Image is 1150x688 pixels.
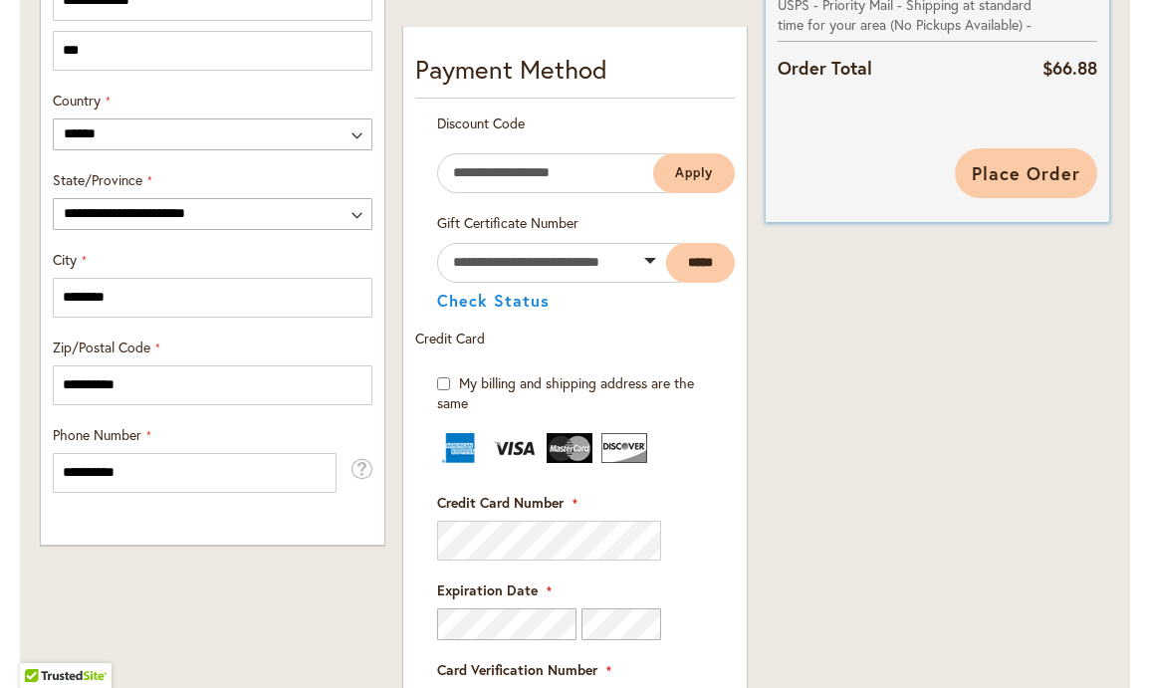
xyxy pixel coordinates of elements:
[653,153,735,193] button: Apply
[53,170,142,189] span: State/Province
[437,373,694,412] span: My billing and shipping address are the same
[53,91,101,110] span: Country
[675,164,713,181] span: Apply
[437,433,483,463] img: American Express
[437,493,564,512] span: Credit Card Number
[437,660,597,679] span: Card Verification Number
[972,161,1080,185] span: Place Order
[53,250,77,269] span: City
[53,338,150,356] span: Zip/Postal Code
[437,293,550,309] button: Check Status
[778,53,872,82] strong: Order Total
[415,329,485,347] span: Credit Card
[955,148,1097,198] button: Place Order
[415,51,735,99] div: Payment Method
[437,213,578,232] span: Gift Certificate Number
[547,433,592,463] img: MasterCard
[53,425,141,444] span: Phone Number
[492,433,538,463] img: Visa
[1042,56,1097,80] span: $66.88
[437,114,525,132] span: Discount Code
[15,617,71,673] iframe: Launch Accessibility Center
[601,433,647,463] img: Discover
[437,580,538,599] span: Expiration Date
